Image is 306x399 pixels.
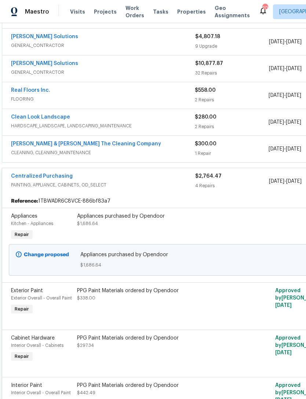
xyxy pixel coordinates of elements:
[269,179,284,184] span: [DATE]
[195,150,268,157] div: 1 Repair
[177,8,206,15] span: Properties
[11,288,43,293] span: Exterior Paint
[195,115,216,120] span: $280.00
[275,303,292,308] span: [DATE]
[11,197,38,205] b: Reference:
[195,88,216,93] span: $558.00
[269,39,284,44] span: [DATE]
[24,252,69,257] b: Change proposed
[11,383,42,388] span: Interior Paint
[286,66,302,71] span: [DATE]
[94,8,117,15] span: Projects
[77,382,238,389] div: PPG Paint Materials ordered by Opendoor
[11,122,195,130] span: HARDSCAPE_LANDSCAPE, LANDSCAPING_MAINTENANCE
[11,42,195,49] span: GENERAL_CONTRACTOR
[77,296,95,300] span: $338.00
[77,287,238,294] div: PPG Paint Materials ordered by Opendoor
[12,231,32,238] span: Repair
[275,350,292,355] span: [DATE]
[269,38,302,46] span: -
[269,65,302,72] span: -
[11,181,195,189] span: PAINTING, APPLIANCE, CABINETS, OD_SELECT
[77,334,238,342] div: PPG Paint Materials ordered by Opendoor
[195,141,216,146] span: $300.00
[11,69,195,76] span: GENERAL_CONTRACTOR
[195,123,268,130] div: 2 Repairs
[195,43,269,50] div: 9 Upgrade
[11,115,70,120] a: Clean Look Landscape
[77,221,98,226] span: $1,686.64
[11,343,63,348] span: Interior Overall - Cabinets
[25,8,49,15] span: Maestro
[269,120,284,125] span: [DATE]
[215,4,250,19] span: Geo Assignments
[11,141,161,146] a: [PERSON_NAME] & [PERSON_NAME] The Cleaning Company
[195,182,269,189] div: 4 Repairs
[262,4,267,12] div: 20
[11,221,53,226] span: Kitchen - Appliances
[11,174,73,179] a: Centralized Purchasing
[11,391,71,395] span: Interior Overall - Overall Paint
[286,146,301,152] span: [DATE]
[195,34,220,39] span: $4,807.18
[286,93,301,98] span: [DATE]
[269,66,284,71] span: [DATE]
[269,93,284,98] span: [DATE]
[269,146,284,152] span: [DATE]
[269,178,302,185] span: -
[195,61,223,66] span: $10,877.87
[153,9,168,14] span: Tasks
[195,69,269,77] div: 32 Repairs
[77,343,94,348] span: $297.34
[12,353,32,360] span: Repair
[11,95,195,103] span: FLOORING
[286,39,302,44] span: [DATE]
[125,4,144,19] span: Work Orders
[77,213,238,220] div: Appliances purchased by Opendoor
[269,145,301,153] span: -
[12,305,32,313] span: Repair
[195,174,222,179] span: $2,764.47
[269,119,301,126] span: -
[286,179,302,184] span: [DATE]
[77,391,95,395] span: $442.49
[11,335,55,341] span: Cabinet Hardware
[11,149,195,156] span: CLEANING, CLEANING_MAINTENANCE
[286,120,301,125] span: [DATE]
[11,214,37,219] span: Appliances
[70,8,85,15] span: Visits
[11,34,78,39] a: [PERSON_NAME] Solutions
[195,96,268,104] div: 2 Repairs
[11,88,50,93] a: Real Floors Inc.
[11,61,78,66] a: [PERSON_NAME] Solutions
[11,296,72,300] span: Exterior Overall - Overall Paint
[269,92,301,99] span: -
